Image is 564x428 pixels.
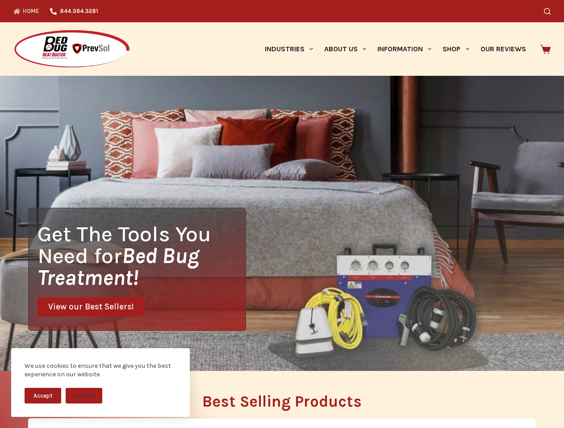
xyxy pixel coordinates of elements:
[259,22,531,76] nav: Primary
[38,223,246,288] h1: Get The Tools You Need for
[372,22,437,76] a: Information
[25,388,61,403] button: Accept
[544,8,551,15] button: Search
[28,394,536,409] h2: Best Selling Products
[48,303,134,311] span: View our Best Sellers!
[437,22,475,76] a: Shop
[66,388,102,403] button: Decline
[318,22,372,76] a: About Us
[25,362,176,379] div: We use cookies to ensure that we give you the best experience on our website.
[259,22,318,76] a: Industries
[38,243,199,290] i: Bed Bug Treatment!
[13,29,130,69] img: Prevsol/Bed Bug Heat Doctor
[7,4,34,30] button: Open LiveChat chat widget
[475,22,531,76] a: Our Reviews
[38,297,145,317] a: View our Best Sellers!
